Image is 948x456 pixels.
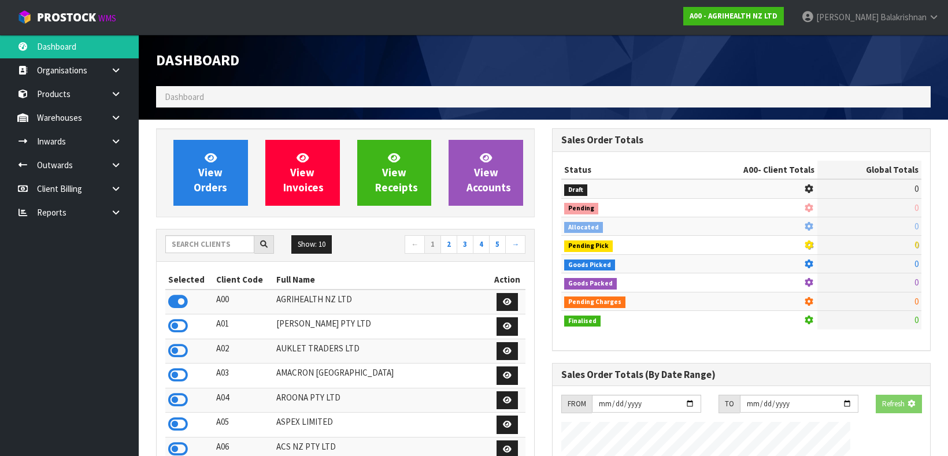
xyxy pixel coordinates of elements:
a: → [505,235,525,254]
span: Pending [564,203,598,214]
span: 0 [914,314,919,325]
a: ViewInvoices [265,140,340,206]
th: - Client Totals [680,161,817,179]
span: A00 [743,164,758,175]
td: A02 [213,339,273,364]
span: 0 [914,296,919,307]
span: View Orders [194,151,227,194]
td: [PERSON_NAME] PTY LTD [273,314,490,339]
img: cube-alt.png [17,10,32,24]
td: A05 [213,413,273,438]
span: Draft [564,184,587,196]
span: Balakrishnan [880,12,927,23]
a: A00 - AGRIHEALTH NZ LTD [683,7,784,25]
th: Client Code [213,270,273,289]
span: 0 [914,277,919,288]
span: 0 [914,258,919,269]
span: View Receipts [375,151,418,194]
th: Selected [165,270,213,289]
button: Refresh [876,395,922,413]
span: Dashboard [156,50,239,69]
span: Allocated [564,222,603,233]
input: Search clients [165,235,254,253]
a: 4 [473,235,490,254]
span: View Accounts [466,151,511,194]
span: 0 [914,202,919,213]
h3: Sales Order Totals (By Date Range) [561,369,921,380]
td: A01 [213,314,273,339]
span: 0 [914,221,919,232]
a: 3 [457,235,473,254]
th: Action [489,270,525,289]
span: Pending Pick [564,240,613,252]
a: ViewOrders [173,140,248,206]
strong: A00 - AGRIHEALTH NZ LTD [690,11,777,21]
td: AMACRON [GEOGRAPHIC_DATA] [273,364,490,388]
th: Global Totals [817,161,921,179]
td: A00 [213,290,273,314]
a: ← [405,235,425,254]
a: 1 [424,235,441,254]
td: ASPEX LIMITED [273,413,490,438]
span: Dashboard [165,91,204,102]
span: 0 [914,183,919,194]
a: ViewAccounts [449,140,523,206]
td: A03 [213,364,273,388]
nav: Page navigation [354,235,525,255]
button: Show: 10 [291,235,332,254]
div: TO [719,395,740,413]
span: View Invoices [283,151,324,194]
a: 5 [489,235,506,254]
td: AUKLET TRADERS LTD [273,339,490,364]
td: A04 [213,388,273,413]
span: Goods Packed [564,278,617,290]
div: FROM [561,395,592,413]
span: [PERSON_NAME] [816,12,879,23]
th: Status [561,161,680,179]
td: AROONA PTY LTD [273,388,490,413]
span: Finalised [564,316,601,327]
a: ViewReceipts [357,140,432,206]
span: Goods Picked [564,259,615,271]
td: AGRIHEALTH NZ LTD [273,290,490,314]
h3: Sales Order Totals [561,135,921,146]
small: WMS [98,13,116,24]
span: 0 [914,239,919,250]
a: 2 [440,235,457,254]
th: Full Name [273,270,490,289]
span: ProStock [37,10,96,25]
span: Pending Charges [564,296,625,308]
